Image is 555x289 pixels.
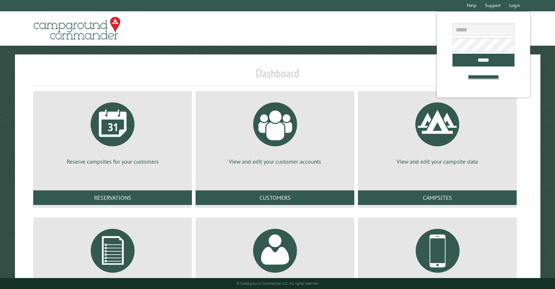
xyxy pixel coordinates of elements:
[31,14,123,43] img: Campground Commander
[367,97,508,166] a: View and edit your campsite data
[236,281,319,286] small: © Campground Commander LLC. All rights reserved.
[358,190,517,205] a: Campsites
[42,97,183,166] a: Reserve campsites for your customers
[204,97,346,166] a: View and edit your customer accounts
[204,157,346,166] p: View and edit your customer accounts
[367,157,508,166] p: View and edit your campsite data
[33,190,192,205] a: Reservations
[31,66,524,86] h1: Dashboard
[196,190,354,205] a: Customers
[42,157,183,166] p: Reserve campsites for your customers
